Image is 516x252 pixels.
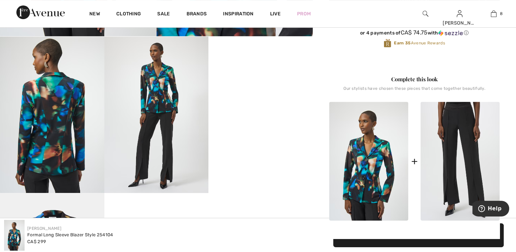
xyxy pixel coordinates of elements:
a: New [89,11,100,18]
video: Your browser does not support the video tag. [208,37,313,89]
span: CA$ 299 [27,239,46,244]
span: CA$ 74.75 [401,29,428,36]
a: [PERSON_NAME] [27,226,61,231]
img: My Bag [491,10,497,18]
div: Our stylists have chosen these pieces that come together beautifully. [329,86,500,96]
div: Formal Long Sleeve Blazer Style 254104 [27,232,113,238]
img: My Info [457,10,462,18]
div: or 4 payments ofCA$ 74.75withSezzle Click to learn more about Sezzle [329,29,500,39]
span: Inspiration [223,11,253,18]
img: Formal Long Sleeve Blazer Style 254104 [329,102,408,221]
img: Avenue Rewards [384,39,391,48]
span: 8 [500,11,503,17]
a: 8 [477,10,510,18]
a: Sale [157,11,170,18]
a: Clothing [116,11,141,18]
img: Sezzle [438,30,463,36]
div: or 4 payments of with [329,29,500,36]
img: search the website [423,10,428,18]
div: + [411,154,417,169]
img: 1ère Avenue [16,5,65,19]
div: Complete this look [329,75,500,83]
img: Formal Long Sleeve Blazer Style 254104 [4,220,25,251]
a: Sign In [457,10,462,17]
img: Formal Long Sleeve Blazer Style 254104. 4 [104,37,209,193]
div: [PERSON_NAME] [443,19,476,27]
a: Brands [187,11,207,18]
iframe: Opens a widget where you can find more information [472,201,509,218]
span: Avenue Rewards [394,40,445,46]
a: Live [270,10,281,17]
a: Prom [297,10,311,17]
strong: Earn 35 [394,41,411,45]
